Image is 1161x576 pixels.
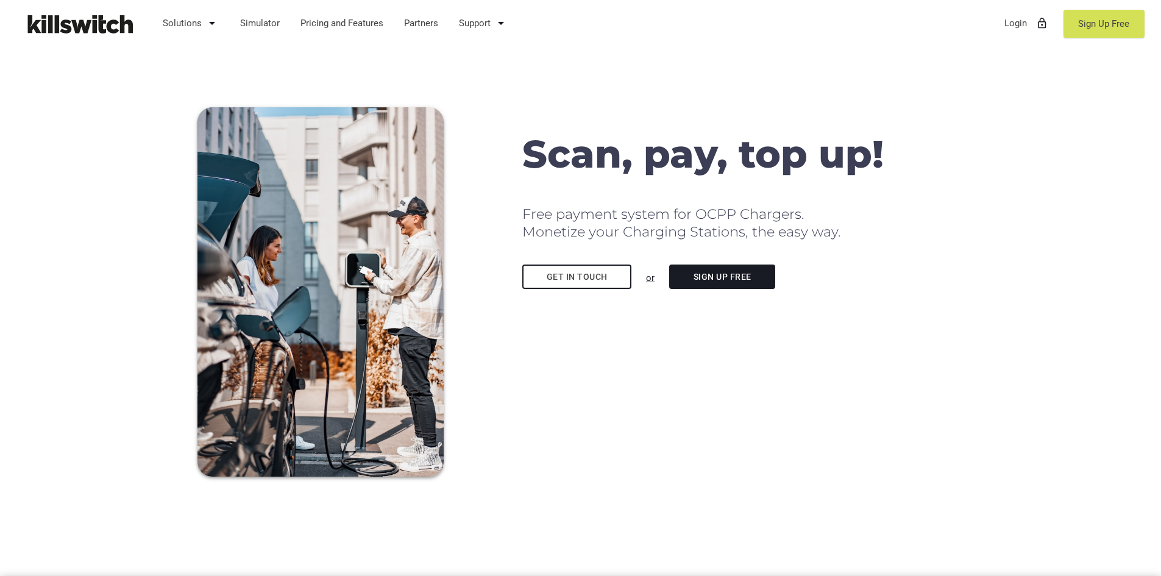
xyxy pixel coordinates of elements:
[999,7,1054,39] a: Loginlock_outline
[18,9,140,39] img: Killswitch
[669,265,775,289] a: Sign Up Free
[646,272,655,283] u: or
[235,7,286,39] a: Simulator
[1036,9,1048,38] i: lock_outline
[522,133,964,175] h1: Scan, pay, top up!
[1063,10,1145,38] a: Sign Up Free
[522,205,964,240] h2: Free payment system for OCPP Chargers. Monetize your Charging Stations, the easy way.
[295,7,389,39] a: Pricing and Features
[157,7,225,39] a: Solutions
[522,265,631,289] a: Get in touch
[453,7,514,39] a: Support
[399,7,444,39] a: Partners
[205,9,219,38] i: arrow_drop_down
[494,9,508,38] i: arrow_drop_down
[197,107,444,477] img: Couple charging EV with mobile payments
